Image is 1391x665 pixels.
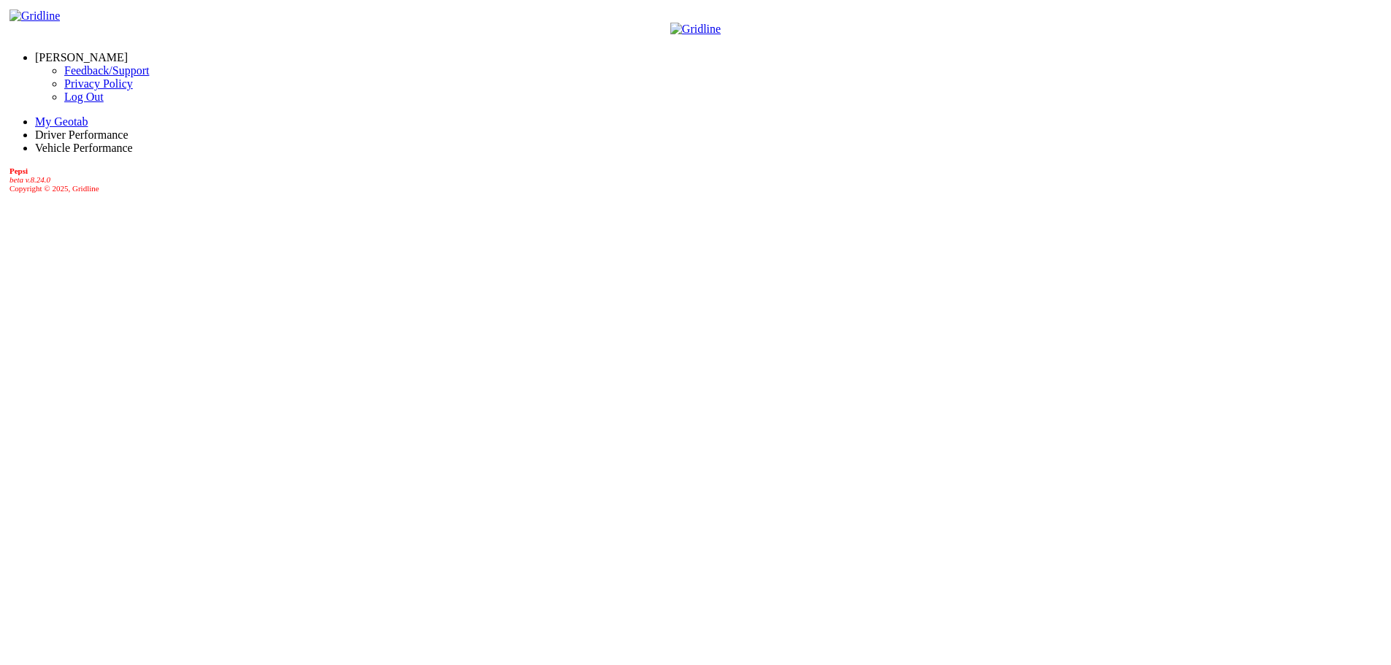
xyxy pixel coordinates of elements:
[670,23,721,36] img: Gridline
[9,166,28,175] b: Pepsi
[35,115,88,128] a: My Geotab
[35,51,128,64] a: [PERSON_NAME]
[64,77,133,90] a: Privacy Policy
[9,175,50,184] i: beta v.8.24.0
[9,166,1385,193] div: Copyright © 2025, Gridline
[9,9,60,23] img: Gridline
[35,128,129,141] a: Driver Performance
[64,64,149,77] a: Feedback/Support
[35,142,133,154] a: Vehicle Performance
[64,91,104,103] a: Log Out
